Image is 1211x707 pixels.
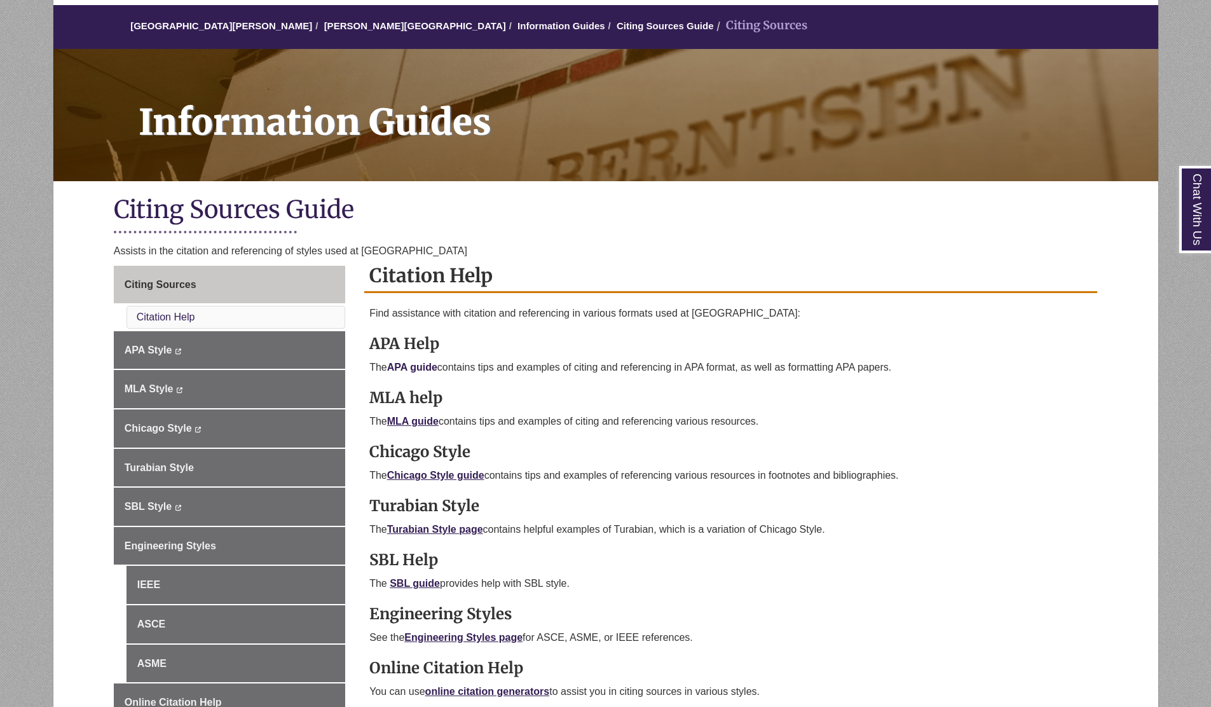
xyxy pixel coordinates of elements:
a: Chicago Style [114,409,345,448]
a: [PERSON_NAME][GEOGRAPHIC_DATA] [324,20,506,31]
span: Assists in the citation and referencing of styles used at [GEOGRAPHIC_DATA] [114,245,467,256]
i: This link opens in a new window [175,348,182,354]
p: The contains tips and examples of citing and referencing various resources. [369,414,1092,429]
a: [GEOGRAPHIC_DATA][PERSON_NAME] [130,20,312,31]
p: The contains helpful examples of Turabian, which is a variation of Chicago Style. [369,522,1092,537]
span: MLA Style [125,383,174,394]
h2: Citation Help [364,259,1097,293]
p: The contains tips and examples of referencing various resources in footnotes and bibliographies. [369,468,1092,483]
p: See the for ASCE, ASME, or IEEE references. [369,630,1092,645]
a: Citing Sources [114,266,345,304]
a: SBL Style [114,488,345,526]
li: Citing Sources [713,17,807,35]
a: ASCE [127,605,345,643]
a: Citing Sources Guide [617,20,714,31]
strong: APA Help [369,334,439,353]
i: This link opens in a new window [195,427,202,432]
a: ASME [127,645,345,683]
a: APA guide [387,362,437,373]
a: Turabian Style page [387,524,483,535]
a: SBL guide [390,578,440,589]
a: IEEE [127,566,345,604]
h1: Citing Sources Guide [114,194,1098,228]
span: Turabian Style [125,462,194,473]
a: Information Guides [53,49,1158,181]
p: You can use to assist you in citing sources in various styles. [369,684,1092,699]
span: APA Style [125,345,172,355]
h1: Information Guides [125,49,1158,165]
strong: Turabian Style [369,496,479,516]
a: Information Guides [517,20,605,31]
a: Citation Help [137,312,195,322]
span: SBL Style [125,501,172,512]
p: The contains tips and examples of citing and referencing in APA format, as well as formatting APA... [369,360,1092,375]
strong: Engineering Styles [369,604,512,624]
i: This link opens in a new window [175,505,182,511]
a: online citation generators [425,686,550,697]
a: Engineering Styles [114,527,345,565]
a: Engineering Styles page [404,632,523,643]
span: Chicago Style [125,423,192,434]
strong: SBL Help [369,550,438,570]
a: MLA guide [387,416,439,427]
span: Engineering Styles [125,540,216,551]
span: Citing Sources [125,279,196,290]
a: APA Style [114,331,345,369]
strong: Online Citation Help [369,658,523,678]
i: This link opens in a new window [176,387,183,393]
strong: MLA help [369,388,442,408]
strong: Chicago Style [369,442,470,462]
a: MLA Style [114,370,345,408]
p: Find assistance with citation and referencing in various formats used at [GEOGRAPHIC_DATA]: [369,306,1092,321]
a: Chicago Style guide [387,470,484,481]
p: The provides help with SBL style. [369,576,1092,591]
a: Turabian Style [114,449,345,487]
